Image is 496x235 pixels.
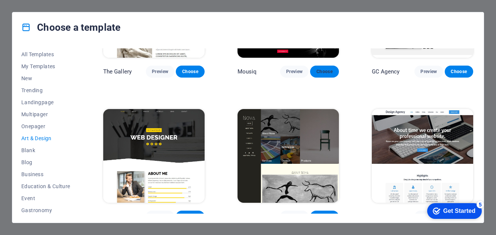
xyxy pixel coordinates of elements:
[21,48,70,60] button: All Templates
[445,66,473,78] button: Choose
[176,66,204,78] button: Choose
[21,147,70,153] span: Blank
[238,213,251,220] p: Nova
[21,159,70,165] span: Blog
[21,96,70,108] button: Landingpage
[21,120,70,132] button: Onepager
[21,75,70,81] span: New
[146,66,174,78] button: Preview
[238,109,339,203] img: Nova
[21,207,70,213] span: Gastronomy
[21,192,70,204] button: Event
[21,51,70,57] span: All Templates
[420,69,437,75] span: Preview
[21,135,70,141] span: Art & Design
[182,69,198,75] span: Choose
[21,84,70,96] button: Trending
[21,204,70,216] button: Gastronomy
[238,68,257,75] p: Mousiq
[55,1,63,9] div: 5
[103,213,126,220] p: Portfolio
[146,211,174,223] button: Preview
[280,211,309,223] button: Preview
[21,156,70,168] button: Blog
[414,66,443,78] button: Preview
[372,213,410,220] p: Design Agency
[21,111,70,117] span: Multipager
[21,63,70,69] span: My Templates
[21,183,70,189] span: Education & Culture
[451,69,467,75] span: Choose
[103,109,205,203] img: Portfolio
[176,211,204,223] button: Choose
[280,66,309,78] button: Preview
[21,60,70,72] button: My Templates
[22,8,54,15] div: Get Started
[310,211,339,223] button: Choose
[21,171,70,177] span: Business
[21,195,70,201] span: Event
[6,4,61,19] div: Get Started 5 items remaining, 0% complete
[21,123,70,129] span: Onepager
[21,108,70,120] button: Multipager
[21,72,70,84] button: New
[286,69,303,75] span: Preview
[21,21,120,33] h4: Choose a template
[21,144,70,156] button: Blank
[310,66,339,78] button: Choose
[316,69,333,75] span: Choose
[372,68,399,75] p: GC Agency
[152,69,168,75] span: Preview
[21,132,70,144] button: Art & Design
[21,87,70,93] span: Trending
[21,180,70,192] button: Education & Culture
[372,109,473,203] img: Design Agency
[21,99,70,105] span: Landingpage
[103,68,132,75] p: The Gallery
[21,168,70,180] button: Business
